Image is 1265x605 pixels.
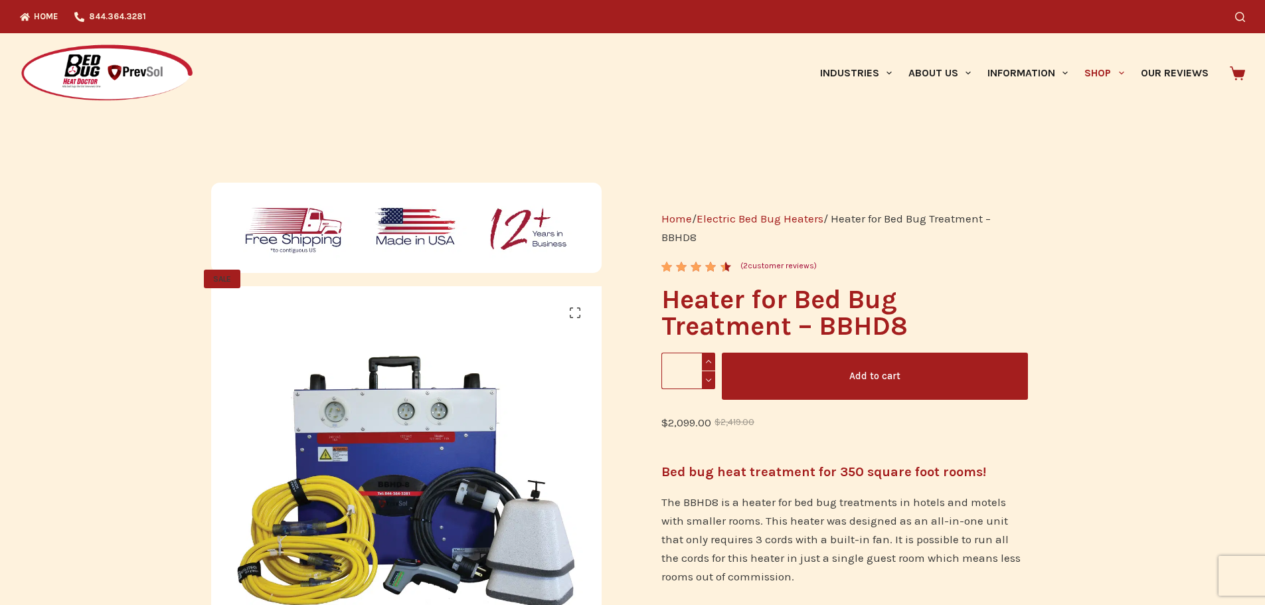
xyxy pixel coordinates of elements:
[661,262,725,353] span: Rated out of 5 based on customer ratings
[661,212,692,225] a: Home
[204,270,240,288] span: SALE
[1132,33,1217,113] a: Our Reviews
[715,417,754,427] bdi: 2,419.00
[715,417,720,427] span: $
[1076,33,1132,113] a: Shop
[661,262,732,272] div: Rated 4.50 out of 5
[661,262,671,282] span: 2
[900,33,979,113] a: About Us
[602,474,993,487] a: Front of the BBHD8 Bed Bug Heater
[979,33,1076,113] a: Information
[661,353,715,389] input: Product quantity
[811,33,1217,113] nav: Primary
[740,260,817,273] a: (2customer reviews)
[661,286,1027,339] h1: Heater for Bed Bug Treatment – BBHD8
[661,209,1027,246] nav: Breadcrumb
[811,33,900,113] a: Industries
[661,416,668,429] span: $
[697,212,823,225] a: Electric Bed Bug Heaters
[661,493,1027,586] p: The BBHD8 is a heater for bed bug treatments in hotels and motels with smaller rooms. This heater...
[743,261,748,270] span: 2
[562,300,588,326] a: View full-screen image gallery
[20,44,194,103] img: Prevsol/Bed Bug Heat Doctor
[211,474,602,487] a: BBHD8 Heater for Bed Bug Treatment - full package
[661,464,986,479] strong: Bed bug heat treatment for 350 square foot rooms!
[722,353,1028,400] button: Add to cart
[1235,12,1245,22] button: Search
[661,416,711,429] bdi: 2,099.00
